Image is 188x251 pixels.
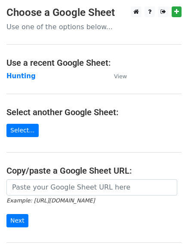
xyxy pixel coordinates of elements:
[6,124,39,137] a: Select...
[6,58,182,68] h4: Use a recent Google Sheet:
[6,197,95,204] small: Example: [URL][DOMAIN_NAME]
[6,179,177,196] input: Paste your Google Sheet URL here
[6,22,182,31] p: Use one of the options below...
[6,6,182,19] h3: Choose a Google Sheet
[6,165,182,176] h4: Copy/paste a Google Sheet URL:
[105,72,127,80] a: View
[6,214,28,227] input: Next
[6,107,182,117] h4: Select another Google Sheet:
[114,73,127,80] small: View
[6,72,36,80] a: Hunting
